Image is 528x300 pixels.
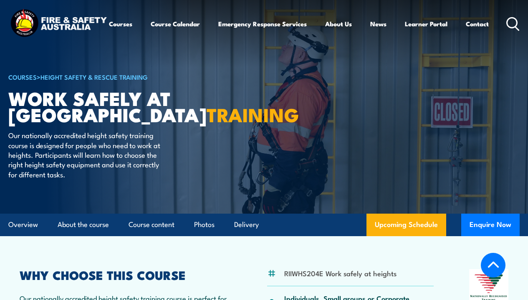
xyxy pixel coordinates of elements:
button: Enquire Now [461,214,520,236]
a: Delivery [234,214,259,236]
a: Photos [194,214,215,236]
a: About Us [325,14,352,34]
a: About the course [58,214,109,236]
h2: WHY CHOOSE THIS COURSE [20,269,232,280]
a: Course Calendar [151,14,200,34]
a: Overview [8,214,38,236]
a: Course content [129,214,174,236]
li: RIIWHS204E Work safely at heights [284,268,397,278]
a: News [370,14,387,34]
a: Emergency Response Services [218,14,307,34]
h6: > [8,72,215,82]
h1: Work Safely at [GEOGRAPHIC_DATA] [8,90,215,122]
a: Height Safety & Rescue Training [40,72,148,81]
a: Courses [109,14,132,34]
a: Upcoming Schedule [366,214,446,236]
strong: TRAINING [207,100,299,129]
a: Learner Portal [405,14,447,34]
p: Our nationally accredited height safety training course is designed for people who need to work a... [8,130,161,179]
a: Contact [466,14,489,34]
a: COURSES [8,72,37,81]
